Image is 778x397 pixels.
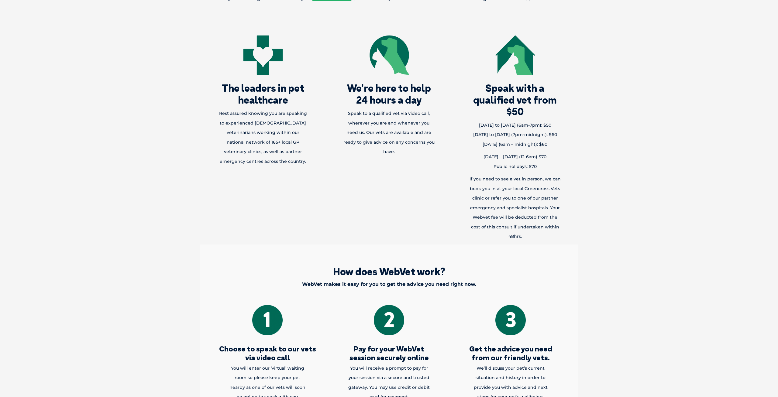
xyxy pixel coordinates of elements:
[463,82,567,117] h2: Speak with a qualified vet from $50
[334,344,444,362] h3: Pay for your WebVet session securely online
[211,109,315,166] p: Rest assured knowing you are speaking to experienced [DEMOGRAPHIC_DATA] veterinarians working wit...
[463,121,567,149] p: [DATE] to [DATE] (6am-7pm): $50 [DATE] to [DATE] (7pm-midnight): $60 [DATE] (6am – midnight): $60
[463,174,567,241] p: If you need to see a vet in person, we can book you in at your local Greencross Vets clinic or re...
[240,279,538,290] p: WebVet makes it easy for you to get the advice you need right now.
[463,152,567,171] p: [DATE] – [DATE] (12-6am) $70 Public holidays: $70
[337,82,441,106] h2: We’re here to help 24 hours a day
[203,266,575,277] h2: How does WebVet work?
[456,344,565,362] h3: Get the advice you need from our friendly vets.
[337,109,441,157] p: Speak to a qualified vet via video call, wherever you are and whenever you need us. Our vets are ...
[213,344,322,362] h3: Choose to speak to our vets via video call
[211,82,315,106] h2: The leaders in pet healthcare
